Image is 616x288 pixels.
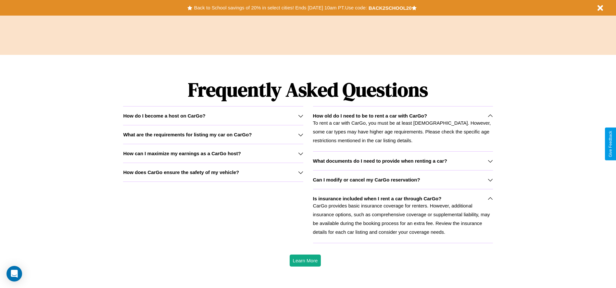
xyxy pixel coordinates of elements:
h1: Frequently Asked Questions [123,73,493,106]
div: Give Feedback [608,131,613,157]
h3: What are the requirements for listing my car on CarGo? [123,132,252,137]
h3: How do I become a host on CarGo? [123,113,205,119]
h3: How old do I need to be to rent a car with CarGo? [313,113,427,119]
h3: How does CarGo ensure the safety of my vehicle? [123,169,239,175]
p: CarGo provides basic insurance coverage for renters. However, additional insurance options, such ... [313,201,493,236]
h3: What documents do I need to provide when renting a car? [313,158,447,164]
button: Back to School savings of 20% in select cities! Ends [DATE] 10am PT.Use code: [192,3,368,12]
b: BACK2SCHOOL20 [369,5,412,11]
p: To rent a car with CarGo, you must be at least [DEMOGRAPHIC_DATA]. However, some car types may ha... [313,119,493,145]
h3: Is insurance included when I rent a car through CarGo? [313,196,442,201]
button: Learn More [290,255,321,267]
h3: How can I maximize my earnings as a CarGo host? [123,151,241,156]
div: Open Intercom Messenger [6,266,22,282]
h3: Can I modify or cancel my CarGo reservation? [313,177,420,182]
